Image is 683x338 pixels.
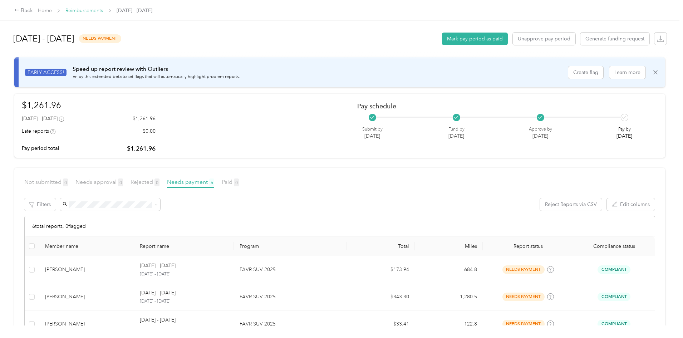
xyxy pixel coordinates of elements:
td: $343.30 [347,283,415,310]
span: Compliance status [579,243,649,249]
span: needs payment [502,293,545,301]
span: [DATE] - [DATE] [117,7,152,14]
td: FAVR SUV 2025 [234,310,347,338]
td: 684.8 [415,256,483,283]
div: [PERSON_NAME] [45,266,129,274]
div: Late reports [22,127,55,135]
p: Speed up report review with Outliers [73,65,240,74]
p: FAVR SUV 2025 [240,293,341,301]
span: needs payment [502,265,545,274]
span: 0 [63,178,68,186]
p: [DATE] - [DATE] [140,325,228,332]
span: 0 [234,178,239,186]
p: [DATE] [529,132,552,140]
td: $173.94 [347,256,415,283]
td: FAVR SUV 2025 [234,256,347,283]
p: FAVR SUV 2025 [240,266,341,274]
span: 0 [118,178,123,186]
span: 6 [209,178,214,186]
p: [DATE] [448,132,465,140]
h2: Pay schedule [357,102,645,110]
p: [DATE] - [DATE] [140,289,176,297]
button: Filters [24,198,56,211]
p: Pay period total [22,144,59,152]
span: needs payment [502,320,545,328]
p: [DATE] - [DATE] [140,316,176,324]
p: [DATE] [362,132,383,140]
iframe: Everlance-gr Chat Button Frame [643,298,683,338]
div: [DATE] - [DATE] [22,115,64,122]
span: Rejected [131,178,159,185]
button: Learn more [609,66,645,79]
h1: [DATE] - [DATE] [13,30,74,47]
p: $1,261.96 [127,144,156,153]
p: Fund by [448,126,465,133]
span: 0 [154,178,159,186]
span: Needs approval [75,178,123,185]
span: needs payment [79,34,121,43]
span: Needs payment [167,178,214,185]
p: $0.00 [143,127,156,135]
th: Member name [39,236,134,256]
td: $33.41 [347,310,415,338]
div: Member name [45,243,129,249]
p: $1,261.96 [133,115,156,122]
button: Mark pay period as paid [442,33,508,45]
button: Generate funding request [580,33,649,45]
p: [DATE] - [DATE] [140,298,228,305]
p: [DATE] - [DATE] [140,271,228,278]
button: Edit columns [607,198,655,211]
span: Not submitted [24,178,68,185]
th: Report name [134,236,234,256]
button: Reject Reports via CSV [540,198,602,211]
div: [PERSON_NAME] [45,293,129,301]
p: FAVR SUV 2025 [240,320,341,328]
button: Unapprove pay period [513,33,575,45]
button: Create flag [568,66,603,79]
td: FAVR SUV 2025 [234,283,347,310]
a: Reimbursements [65,8,103,14]
div: 6 total reports, 0 flagged [25,216,655,236]
td: 1,280.5 [415,283,483,310]
span: Paid [222,178,239,185]
h1: $1,261.96 [22,99,156,111]
p: Submit by [362,126,383,133]
p: Enjoy this extended beta to set flags that will automatically highlight problem reports. [73,74,240,80]
td: 122.8 [415,310,483,338]
span: Compliant [598,320,630,328]
div: Total [353,243,409,249]
p: Pay by [616,126,632,133]
span: Generate funding request [585,35,644,43]
span: Compliant [598,265,630,274]
span: EARLY ACCESS! [25,69,67,76]
div: [PERSON_NAME] [45,320,129,328]
div: Miles [421,243,477,249]
th: Program [234,236,347,256]
span: Compliant [598,293,630,301]
span: Report status [488,243,567,249]
p: [DATE] - [DATE] [140,262,176,270]
p: Approve by [529,126,552,133]
p: [DATE] [616,132,632,140]
a: Home [38,8,52,14]
div: Back [14,6,33,15]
